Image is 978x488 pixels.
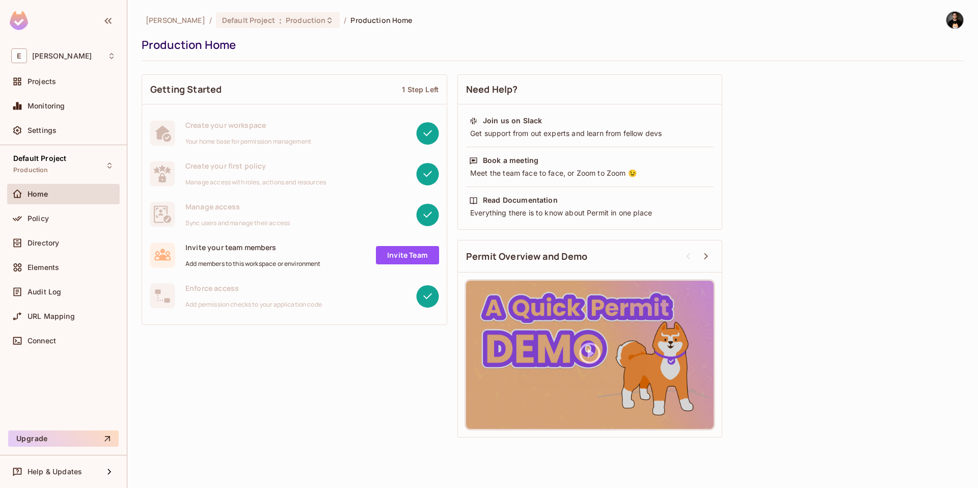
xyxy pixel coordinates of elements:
[469,208,711,218] div: Everything there is to know about Permit in one place
[469,168,711,178] div: Meet the team face to face, or Zoom to Zoom 😉
[185,242,321,252] span: Invite your team members
[185,301,322,309] span: Add permission checks to your application code
[13,154,66,162] span: Default Project
[344,15,346,25] li: /
[13,166,48,174] span: Production
[286,15,325,25] span: Production
[28,190,48,198] span: Home
[28,288,61,296] span: Audit Log
[483,195,558,205] div: Read Documentation
[28,312,75,320] span: URL Mapping
[142,37,959,52] div: Production Home
[150,83,222,96] span: Getting Started
[402,85,439,94] div: 1 Step Left
[28,126,57,134] span: Settings
[466,250,588,263] span: Permit Overview and Demo
[376,246,439,264] a: Invite Team
[146,15,205,25] span: the active workspace
[185,219,290,227] span: Sync users and manage their access
[483,116,542,126] div: Join us on Slack
[469,128,711,139] div: Get support from out experts and learn from fellow devs
[28,77,56,86] span: Projects
[185,283,322,293] span: Enforce access
[279,16,282,24] span: :
[28,468,82,476] span: Help & Updates
[185,202,290,211] span: Manage access
[11,48,27,63] span: E
[28,102,65,110] span: Monitoring
[32,52,92,60] span: Workspace: Eli
[483,155,538,166] div: Book a meeting
[185,178,326,186] span: Manage access with roles, actions and resources
[185,161,326,171] span: Create your first policy
[8,430,119,447] button: Upgrade
[28,239,59,247] span: Directory
[222,15,275,25] span: Default Project
[28,263,59,272] span: Elements
[185,138,311,146] span: Your home base for permission management
[10,11,28,30] img: SReyMgAAAABJRU5ErkJggg==
[185,260,321,268] span: Add members to this workspace or environment
[28,214,49,223] span: Policy
[209,15,212,25] li: /
[28,337,56,345] span: Connect
[466,83,518,96] span: Need Help?
[350,15,412,25] span: Production Home
[185,120,311,130] span: Create your workspace
[946,12,963,29] img: Eli Moshkovich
